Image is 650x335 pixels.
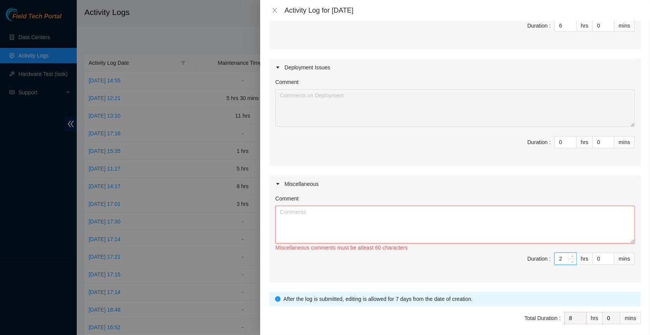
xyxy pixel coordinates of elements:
[577,136,593,148] div: hrs
[570,26,575,31] span: down
[570,21,575,26] span: up
[608,143,612,148] span: down
[605,259,614,264] span: Decrease Value
[272,7,278,13] span: close
[605,142,614,148] span: Decrease Value
[608,26,612,31] span: down
[568,136,576,142] span: Increase Value
[276,182,280,186] span: caret-right
[605,253,614,259] span: Increase Value
[614,20,635,32] div: mins
[570,138,575,142] span: up
[568,20,576,26] span: Increase Value
[570,254,575,259] span: up
[276,194,299,203] label: Comment
[608,254,612,259] span: up
[605,136,614,142] span: Increase Value
[269,7,280,14] button: Close
[276,78,299,86] label: Comment
[620,312,641,324] div: mins
[568,142,576,148] span: Decrease Value
[284,295,635,303] div: After the log is submitted, editing is allowed for 7 days from the date of creation.
[527,138,551,146] div: Duration :
[269,59,641,76] div: Deployment Issues
[587,312,603,324] div: hrs
[525,314,561,322] div: Total Duration :
[605,26,614,31] span: Decrease Value
[577,20,593,32] div: hrs
[614,136,635,148] div: mins
[570,259,575,264] span: down
[568,253,576,259] span: Increase Value
[276,89,635,127] textarea: Comment
[614,253,635,265] div: mins
[608,259,612,264] span: down
[605,20,614,26] span: Increase Value
[577,253,593,265] div: hrs
[570,143,575,148] span: down
[269,175,641,193] div: Miscellaneous
[527,255,551,263] div: Duration :
[276,243,635,252] div: Miscellaneous comments must be atleast 60 characters
[276,65,280,70] span: caret-right
[276,206,635,243] textarea: Comment
[568,259,576,264] span: Decrease Value
[608,21,612,26] span: up
[568,26,576,31] span: Decrease Value
[608,138,612,142] span: up
[275,296,280,302] span: info-circle
[285,6,641,15] div: Activity Log for [DATE]
[527,21,551,30] div: Duration :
